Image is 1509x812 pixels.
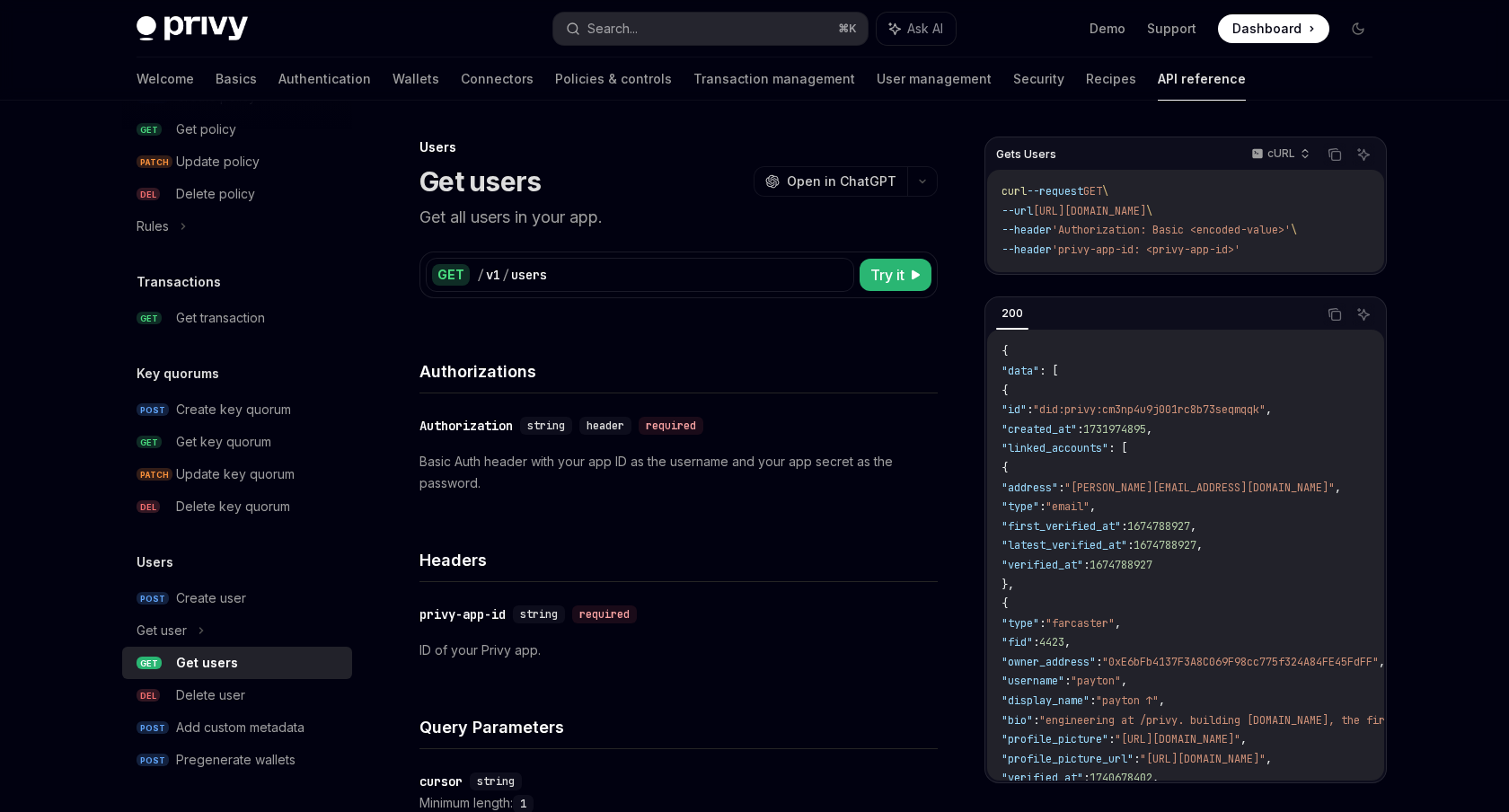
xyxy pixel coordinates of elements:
div: Get policy [176,119,236,140]
span: , [1152,771,1159,785]
span: 1731974895 [1083,422,1146,437]
span: 1740678402 [1090,771,1152,785]
span: : [1121,519,1127,534]
span: PATCH [137,468,172,481]
span: : [1039,616,1046,631]
p: cURL [1267,146,1295,161]
span: : [1033,713,1039,728]
span: \ [1102,184,1108,199]
a: API reference [1158,57,1246,101]
span: , [1266,402,1272,417]
div: Get user [137,620,187,641]
span: 4423 [1039,635,1064,649]
span: GET [1083,184,1102,199]
span: "data" [1002,364,1039,378]
span: 1674788927 [1127,519,1190,534]
a: Dashboard [1218,14,1329,43]
a: Basics [216,57,257,101]
span: , [1196,538,1203,552]
a: Authentication [278,57,371,101]
span: : [1083,558,1090,572]
a: Security [1013,57,1064,101]
span: PATCH [137,155,172,169]
a: GETGet users [122,647,352,679]
div: Search... [587,18,638,40]
div: Get transaction [176,307,265,329]
div: / [502,266,509,284]
a: Wallets [393,57,439,101]
span: "id" [1002,402,1027,417]
span: : [1027,402,1033,417]
span: string [477,774,515,789]
a: Demo [1090,20,1125,38]
span: 'Authorization: Basic <encoded-value>' [1052,223,1291,237]
a: DELDelete key quorum [122,490,352,523]
div: Create key quorum [176,399,291,420]
span: header [587,419,624,433]
span: DEL [137,188,160,201]
span: , [1090,499,1096,514]
div: 200 [996,303,1028,324]
a: DELDelete user [122,679,352,711]
button: Copy the contents from the code block [1323,303,1346,326]
div: Pregenerate wallets [176,749,296,771]
span: "address" [1002,481,1058,495]
span: "bio" [1002,713,1033,728]
span: , [1335,481,1341,495]
span: : [1083,771,1090,785]
span: "email" [1046,499,1090,514]
img: dark logo [137,16,248,41]
span: "type" [1002,499,1039,514]
a: Connectors [461,57,534,101]
span: , [1159,693,1165,708]
span: "[PERSON_NAME][EMAIL_ADDRESS][DOMAIN_NAME]" [1064,481,1335,495]
span: "0xE6bFb4137F3A8C069F98cc775f324A84FE45FdFF" [1102,655,1379,669]
span: --header [1002,223,1052,237]
span: --header [1002,243,1052,257]
div: cursor [419,772,463,790]
button: Ask AI [877,13,956,45]
span: POST [137,592,169,605]
span: string [520,607,558,622]
div: Update policy [176,151,260,172]
span: : [1039,499,1046,514]
span: curl [1002,184,1027,199]
a: Support [1147,20,1196,38]
a: User management [877,57,992,101]
span: \ [1146,204,1152,218]
span: GET [137,312,162,325]
span: Try it [870,264,905,286]
div: required [572,605,637,623]
span: Dashboard [1232,20,1302,38]
div: Delete policy [176,183,255,205]
a: POSTCreate key quorum [122,393,352,426]
button: Ask AI [1352,143,1375,166]
h5: Key quorums [137,363,219,384]
span: : [1096,655,1102,669]
button: Toggle dark mode [1344,14,1372,43]
div: / [477,266,484,284]
a: DELDelete policy [122,178,352,210]
span: : [1134,752,1140,766]
span: : [1058,481,1064,495]
span: "created_at" [1002,422,1077,437]
span: "verified_at" [1002,558,1083,572]
span: { [1002,344,1008,358]
p: Basic Auth header with your app ID as the username and your app secret as the password. [419,451,938,494]
span: : [1108,732,1115,746]
p: Get all users in your app. [419,205,938,230]
div: Get key quorum [176,431,271,453]
h5: Transactions [137,271,221,293]
h4: Headers [419,548,938,572]
span: , [1379,655,1385,669]
a: Policies & controls [555,57,672,101]
a: GETGet key quorum [122,426,352,458]
a: POSTCreate user [122,582,352,614]
button: Open in ChatGPT [754,166,907,197]
span: GET [137,436,162,449]
span: : [1064,674,1071,688]
span: "type" [1002,616,1039,631]
span: "owner_address" [1002,655,1096,669]
a: POSTPregenerate wallets [122,744,352,776]
span: "did:privy:cm3np4u9j001rc8b73seqmqqk" [1033,402,1266,417]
